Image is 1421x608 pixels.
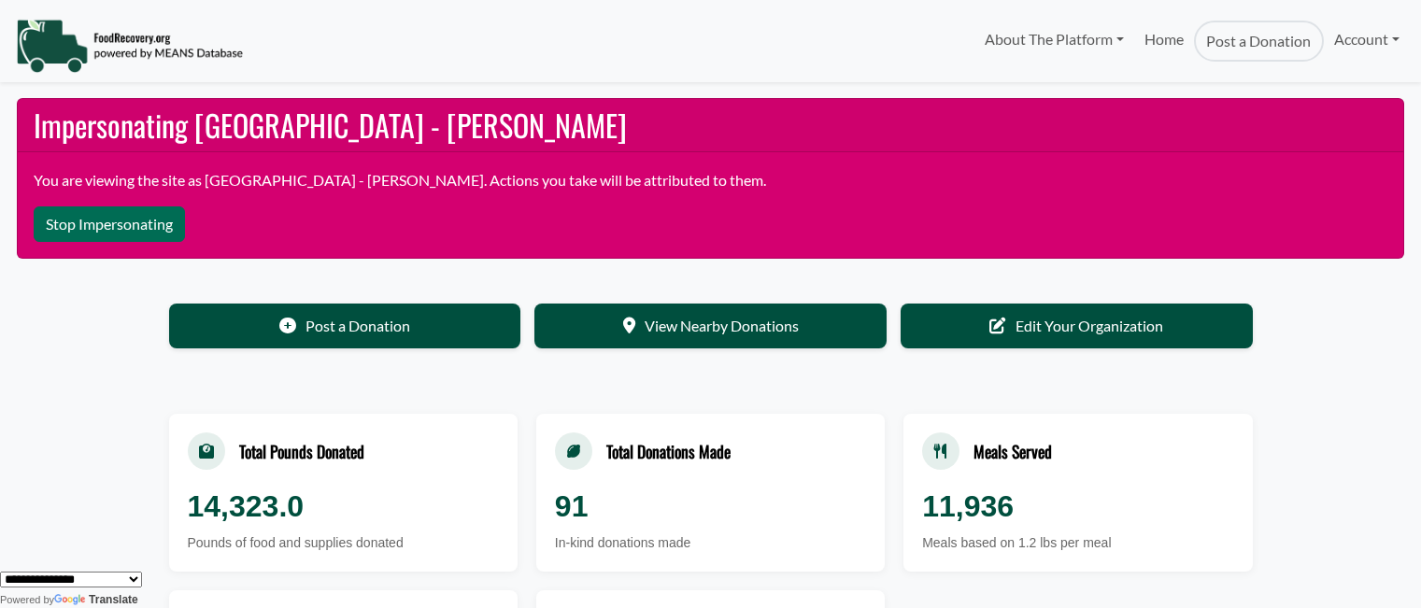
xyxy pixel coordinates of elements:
[534,304,887,348] a: View Nearby Donations
[922,533,1233,553] div: Meals based on 1.2 lbs per meal
[188,533,499,553] div: Pounds of food and supplies donated
[606,439,731,463] div: Total Donations Made
[188,484,499,529] div: 14,323.0
[34,169,1387,191] p: You are viewing the site as [GEOGRAPHIC_DATA] - [PERSON_NAME]. Actions you take will be attribute...
[16,18,243,74] img: NavigationLogo_FoodRecovery-91c16205cd0af1ed486a0f1a7774a6544ea792ac00100771e7dd3ec7c0e58e41.png
[169,304,521,348] a: Post a Donation
[901,304,1253,348] a: Edit Your Organization
[973,439,1052,463] div: Meals Served
[34,206,185,242] button: Stop Impersonating
[922,484,1233,529] div: 11,936
[1324,21,1410,58] a: Account
[1194,21,1323,62] a: Post a Donation
[555,484,866,529] div: 91
[1134,21,1194,62] a: Home
[973,21,1133,58] a: About The Platform
[18,99,1404,152] h2: Impersonating [GEOGRAPHIC_DATA] - [PERSON_NAME]
[555,533,866,553] div: In-kind donations made
[54,594,89,607] img: Google Translate
[54,593,138,606] a: Translate
[239,439,364,463] div: Total Pounds Donated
